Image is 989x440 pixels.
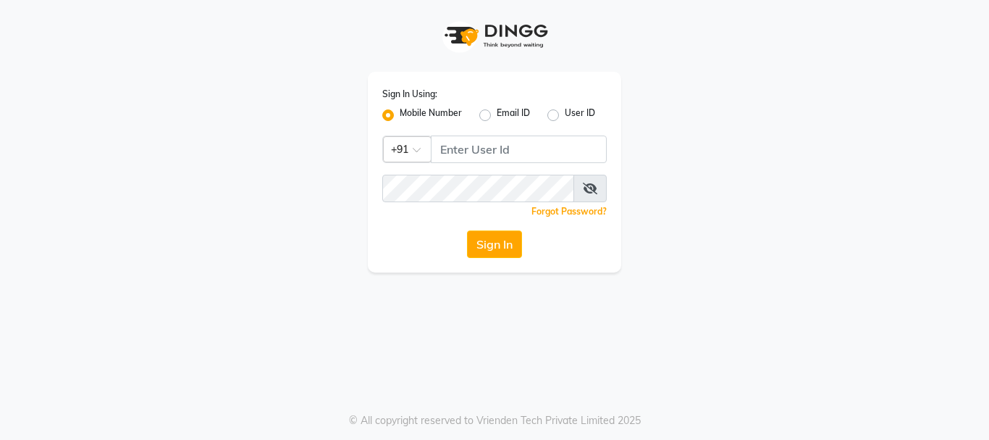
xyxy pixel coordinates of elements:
[531,206,607,217] a: Forgot Password?
[467,231,522,258] button: Sign In
[400,107,462,124] label: Mobile Number
[437,14,552,57] img: logo1.svg
[382,175,574,202] input: Username
[565,107,595,124] label: User ID
[497,107,530,124] label: Email ID
[382,88,437,101] label: Sign In Using:
[431,136,607,163] input: Username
